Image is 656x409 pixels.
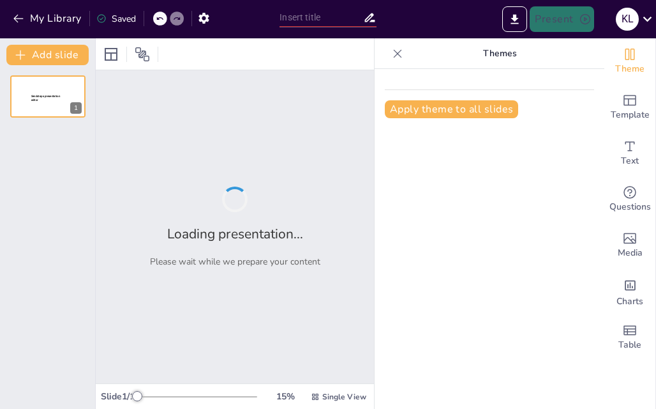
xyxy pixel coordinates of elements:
[604,176,655,222] div: Get real-time input from your audience
[167,225,303,243] h2: Loading presentation...
[604,268,655,314] div: Add charts and graphs
[385,100,518,118] button: Apply theme to all slides
[604,84,655,130] div: Add ready made slides
[70,102,82,114] div: 1
[502,6,527,32] button: Export to PowerPoint
[270,390,301,403] div: 15 %
[615,62,645,76] span: Theme
[10,75,86,118] div: 1
[604,130,655,176] div: Add text boxes
[322,392,366,402] span: Single View
[618,338,641,352] span: Table
[101,390,135,403] div: Slide 1 / 1
[616,295,643,309] span: Charts
[609,200,651,214] span: Questions
[530,6,593,32] button: Present
[31,95,60,102] span: Sendsteps presentation editor
[6,45,89,65] button: Add slide
[604,222,655,268] div: Add images, graphics, shapes or video
[611,108,650,122] span: Template
[150,256,320,268] p: Please wait while we prepare your content
[96,13,136,25] div: Saved
[618,246,643,260] span: Media
[135,47,150,62] span: Position
[616,6,639,32] button: K L
[10,8,87,29] button: My Library
[280,8,362,27] input: Insert title
[604,314,655,360] div: Add a table
[616,8,639,31] div: K L
[604,38,655,84] div: Change the overall theme
[101,44,121,65] div: Layout
[408,38,592,69] p: Themes
[621,154,639,168] span: Text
